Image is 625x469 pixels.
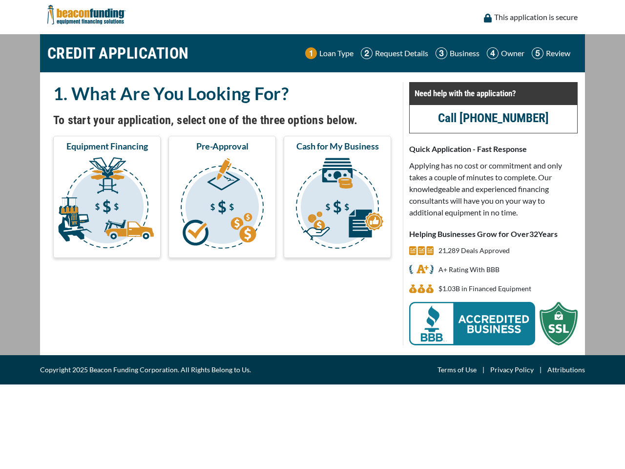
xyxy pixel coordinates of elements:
[319,47,354,59] p: Loan Type
[438,111,549,125] a: Call [PHONE_NUMBER]
[415,87,572,99] p: Need help with the application?
[501,47,524,59] p: Owner
[437,364,477,376] a: Terms of Use
[409,160,578,218] p: Applying has no cost or commitment and only takes a couple of minutes to complete. Our knowledgea...
[361,47,373,59] img: Step 2
[547,364,585,376] a: Attributions
[532,47,543,59] img: Step 5
[438,245,510,256] p: 21,289 Deals Approved
[196,140,249,152] span: Pre-Approval
[55,156,159,254] img: Equipment Financing
[409,143,578,155] p: Quick Application - Fast Response
[534,364,547,376] span: |
[53,82,391,105] h2: 1. What Are You Looking For?
[168,136,276,258] button: Pre-Approval
[286,156,389,254] img: Cash for My Business
[409,228,578,240] p: Helping Businesses Grow for Over Years
[436,47,447,59] img: Step 3
[490,364,534,376] a: Privacy Policy
[438,283,531,295] p: $1.03B in Financed Equipment
[284,136,391,258] button: Cash for My Business
[53,112,391,128] h4: To start your application, select one of the three options below.
[450,47,479,59] p: Business
[409,302,578,345] img: BBB Acredited Business and SSL Protection
[47,39,189,67] h1: CREDIT APPLICATION
[170,156,274,254] img: Pre-Approval
[546,47,570,59] p: Review
[484,14,492,22] img: lock icon to convery security
[305,47,317,59] img: Step 1
[40,364,251,376] span: Copyright 2025 Beacon Funding Corporation. All Rights Belong to Us.
[477,364,490,376] span: |
[53,136,161,258] button: Equipment Financing
[529,229,538,238] span: 32
[66,140,148,152] span: Equipment Financing
[296,140,379,152] span: Cash for My Business
[438,264,500,276] p: A+ Rating With BBB
[487,47,499,59] img: Step 4
[494,11,578,23] p: This application is secure
[375,47,428,59] p: Request Details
